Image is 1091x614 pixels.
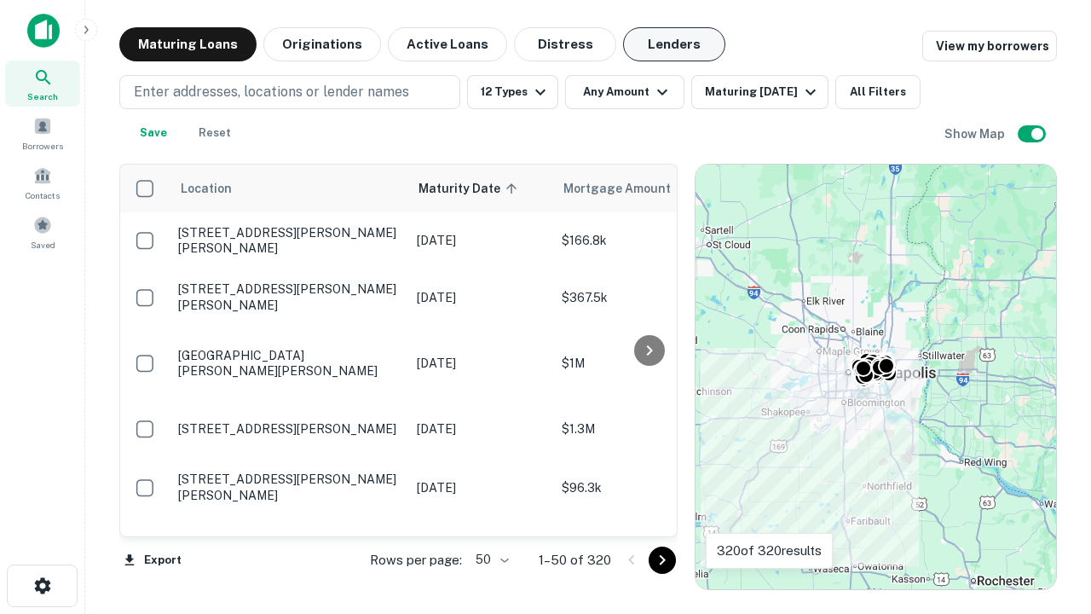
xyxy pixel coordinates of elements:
button: 12 Types [467,75,558,109]
span: Maturity Date [419,178,522,199]
span: Search [27,90,58,103]
th: Mortgage Amount [553,165,741,212]
p: [STREET_ADDRESS][PERSON_NAME][PERSON_NAME] [178,225,400,256]
p: 1–50 of 320 [539,550,611,571]
button: Go to next page [649,547,676,574]
p: Rows per page: [370,550,462,571]
button: Active Loans [388,27,507,61]
a: Search [5,61,80,107]
h6: Show Map [944,125,1007,143]
p: $96.3k [562,478,732,497]
p: [DATE] [417,420,545,438]
div: 0 0 [696,165,1056,589]
span: Contacts [26,188,60,202]
span: Location [180,178,232,199]
span: Mortgage Amount [563,178,693,199]
a: Contacts [5,159,80,206]
img: capitalize-icon.png [27,14,60,48]
div: Maturing [DATE] [705,82,821,102]
button: Originations [263,27,381,61]
p: Enter addresses, locations or lender names [134,82,409,102]
p: [DATE] [417,478,545,497]
p: $367.5k [562,288,732,307]
button: Distress [514,27,616,61]
p: [STREET_ADDRESS][PERSON_NAME][PERSON_NAME] [178,472,400,502]
p: $228k [562,536,732,555]
p: [DATE] [417,536,545,555]
span: Saved [31,238,55,252]
button: Maturing [DATE] [691,75,828,109]
button: All Filters [835,75,921,109]
p: [STREET_ADDRESS][PERSON_NAME][PERSON_NAME] [178,281,400,312]
p: [GEOGRAPHIC_DATA][PERSON_NAME][PERSON_NAME] [178,348,400,379]
th: Location [170,165,408,212]
button: Lenders [623,27,725,61]
div: 50 [469,547,511,572]
p: 320 of 320 results [717,541,822,561]
th: Maturity Date [408,165,553,212]
button: Reset [188,116,242,150]
a: Saved [5,209,80,255]
button: Save your search to get updates of matches that match your search criteria. [126,116,181,150]
button: Export [119,547,186,573]
button: Maturing Loans [119,27,257,61]
button: Enter addresses, locations or lender names [119,75,460,109]
p: $1M [562,354,732,373]
p: [DATE] [417,288,545,307]
a: Borrowers [5,110,80,156]
p: [DATE] [417,231,545,250]
p: [STREET_ADDRESS][PERSON_NAME] [178,421,400,437]
span: Borrowers [22,139,63,153]
p: $1.3M [562,420,732,438]
a: View my borrowers [922,31,1057,61]
button: Any Amount [565,75,684,109]
p: [DATE] [417,354,545,373]
iframe: Chat Widget [1006,478,1091,559]
p: $166.8k [562,231,732,250]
